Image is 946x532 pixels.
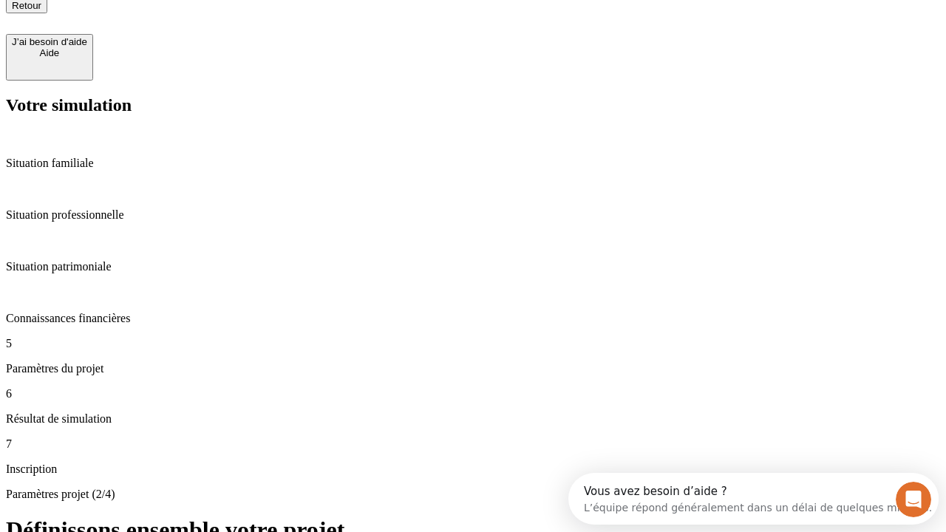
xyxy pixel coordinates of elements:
iframe: Intercom live chat discovery launcher [568,473,939,525]
div: J’ai besoin d'aide [12,36,87,47]
h2: Votre simulation [6,95,940,115]
p: Paramètres du projet [6,362,940,375]
iframe: Intercom live chat [896,482,931,517]
p: Situation professionnelle [6,208,940,222]
p: Inscription [6,463,940,476]
p: Situation familiale [6,157,940,170]
p: 6 [6,387,940,400]
div: Aide [12,47,87,58]
div: Ouvrir le Messenger Intercom [6,6,407,47]
p: 5 [6,337,940,350]
div: L’équipe répond généralement dans un délai de quelques minutes. [16,24,364,40]
p: Paramètres projet (2/4) [6,488,940,501]
button: J’ai besoin d'aideAide [6,34,93,81]
p: Situation patrimoniale [6,260,940,273]
div: Vous avez besoin d’aide ? [16,13,364,24]
p: Connaissances financières [6,312,940,325]
p: 7 [6,437,940,451]
p: Résultat de simulation [6,412,940,426]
